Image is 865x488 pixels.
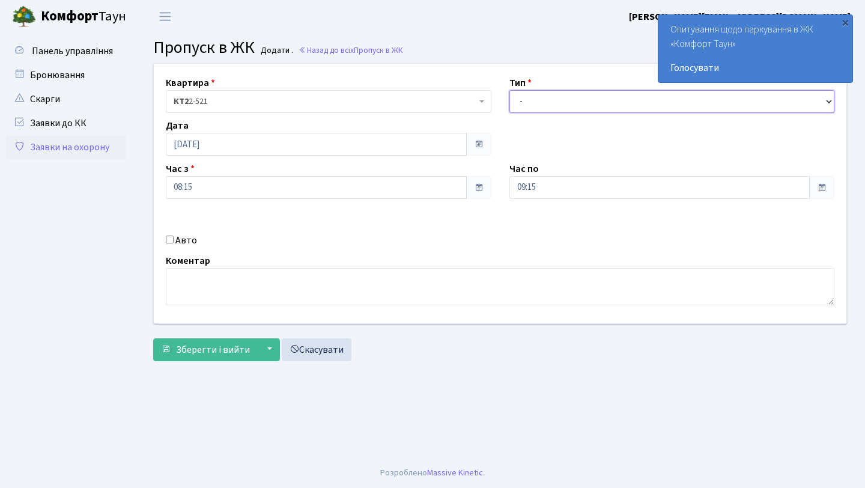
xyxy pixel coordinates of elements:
[354,44,403,56] span: Пропуск в ЖК
[6,39,126,63] a: Панель управління
[839,16,851,28] div: ×
[6,87,126,111] a: Скарги
[174,96,476,108] span: <b>КТ2</b>&nbsp;&nbsp;&nbsp;2-521
[299,44,403,56] a: Назад до всіхПропуск в ЖК
[12,5,36,29] img: logo.png
[176,343,250,356] span: Зберегти і вийти
[166,90,491,113] span: <b>КТ2</b>&nbsp;&nbsp;&nbsp;2-521
[32,44,113,58] span: Панель управління
[629,10,851,24] a: [PERSON_NAME][EMAIL_ADDRESS][DOMAIN_NAME]
[153,338,258,361] button: Зберегти і вийти
[6,111,126,135] a: Заявки до КК
[166,118,189,133] label: Дата
[670,61,840,75] a: Голосувати
[509,76,532,90] label: Тип
[166,162,195,176] label: Час з
[6,135,126,159] a: Заявки на охорону
[150,7,180,26] button: Переключити навігацію
[166,76,215,90] label: Квартира
[6,63,126,87] a: Бронювання
[509,162,539,176] label: Час по
[175,233,197,248] label: Авто
[658,15,852,82] div: Опитування щодо паркування в ЖК «Комфорт Таун»
[427,466,483,479] a: Massive Kinetic
[380,466,485,480] div: Розроблено .
[41,7,126,27] span: Таун
[258,46,293,56] small: Додати .
[166,254,210,268] label: Коментар
[629,10,851,23] b: [PERSON_NAME][EMAIL_ADDRESS][DOMAIN_NAME]
[153,35,255,59] span: Пропуск в ЖК
[282,338,351,361] a: Скасувати
[41,7,99,26] b: Комфорт
[174,96,189,108] b: КТ2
